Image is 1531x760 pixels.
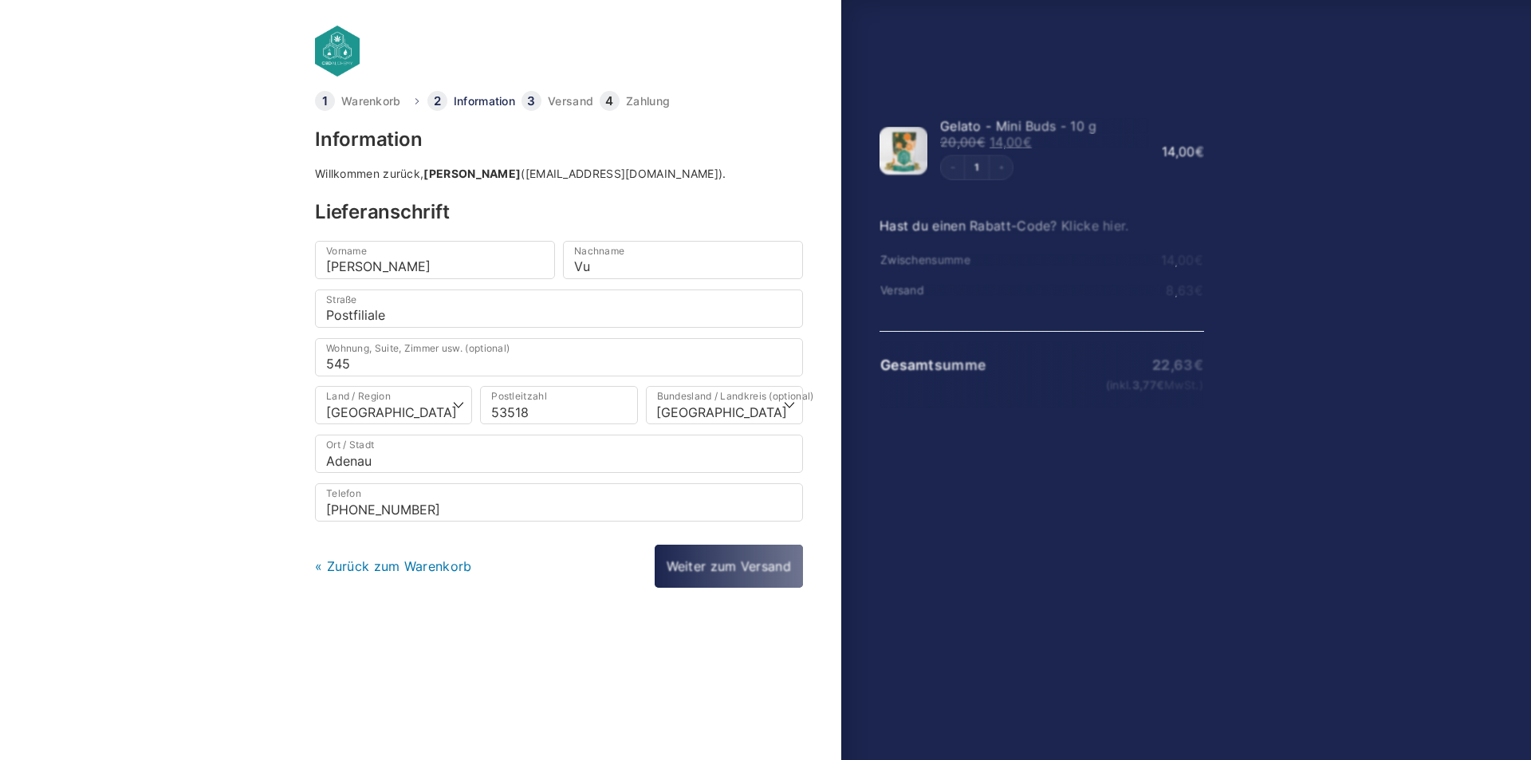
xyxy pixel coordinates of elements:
h3: Information [315,130,803,149]
a: Information [454,96,515,107]
input: Ort / Stadt [315,435,803,473]
a: Warenkorb [341,96,401,107]
a: Versand [548,96,593,107]
div: Willkommen zurück, ([EMAIL_ADDRESS][DOMAIN_NAME]). [315,168,803,179]
input: Nachname [563,241,803,279]
h3: Lieferanschrift [315,203,803,222]
strong: [PERSON_NAME] [423,167,521,180]
input: Straße [315,289,803,328]
input: Telefon [315,483,803,522]
input: Wohnung, Suite, Zimmer usw. (optional) [315,338,803,376]
a: « Zurück zum Warenkorb [315,558,472,574]
input: Postleitzahl [480,386,637,424]
a: Zahlung [626,96,670,107]
input: Vorname [315,241,555,279]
